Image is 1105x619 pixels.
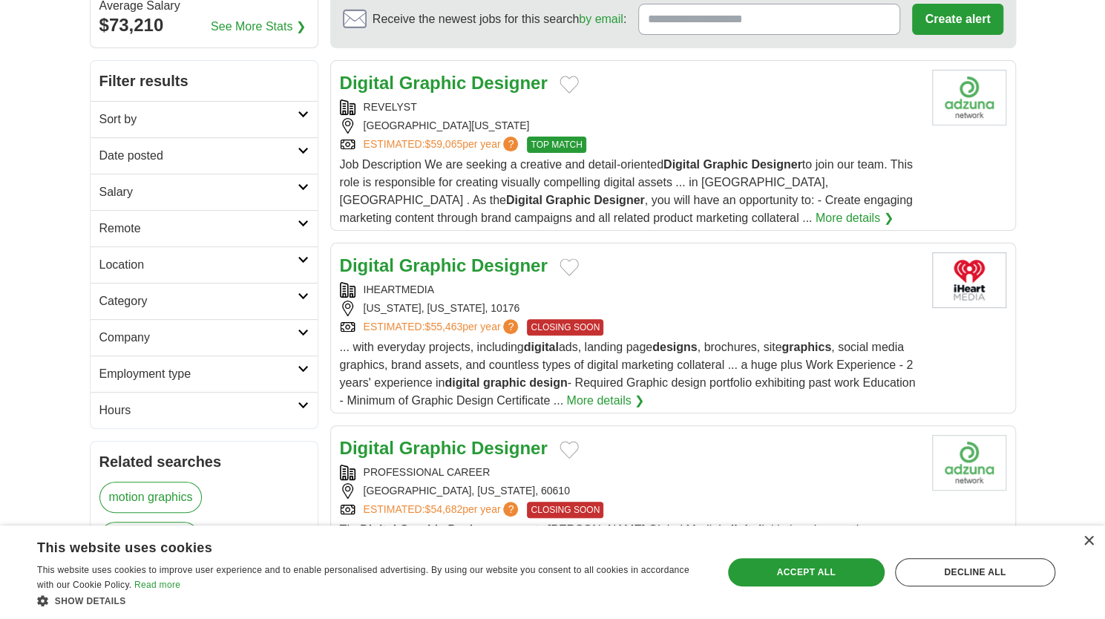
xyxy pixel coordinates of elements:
[424,503,462,515] span: $54,682
[471,255,548,275] strong: Designer
[932,252,1006,308] img: iHeartMedia logo
[340,255,548,275] a: Digital Graphic Designer
[99,12,309,39] div: $73,210
[503,137,518,151] span: ?
[373,10,626,28] span: Receive the newest jobs for this search :
[399,73,467,93] strong: Graphic
[545,194,590,206] strong: Graphic
[364,502,522,518] a: ESTIMATED:$54,682per year?
[445,376,479,389] strong: digital
[560,441,579,459] button: Add to favorite jobs
[340,438,394,458] strong: Digital
[91,101,318,137] a: Sort by
[340,465,920,480] div: PROFESSIONAL CAREER
[37,593,702,608] div: Show details
[503,319,518,334] span: ?
[566,392,644,410] a: More details ❯
[527,502,603,518] span: CLOSING SOON
[727,523,761,536] strong: digital
[211,18,306,36] a: See More Stats ❯
[728,558,885,586] div: Accept all
[781,341,831,353] strong: graphics
[340,483,920,499] div: [GEOGRAPHIC_DATA], [US_STATE], 60610
[816,209,893,227] a: More details ❯
[471,438,548,458] strong: Designer
[751,158,801,171] strong: Designer
[99,402,298,419] h2: Hours
[99,329,298,347] h2: Company
[340,118,920,134] div: [GEOGRAPHIC_DATA][US_STATE]
[364,137,522,153] a: ESTIMATED:$59,065per year?
[895,558,1055,586] div: Decline all
[340,73,394,93] strong: Digital
[91,283,318,319] a: Category
[560,76,579,94] button: Add to favorite jobs
[91,174,318,210] a: Salary
[91,246,318,283] a: Location
[663,158,700,171] strong: Digital
[99,256,298,274] h2: Location
[91,319,318,356] a: Company
[91,210,318,246] a: Remote
[91,61,318,101] h2: Filter results
[340,73,548,93] a: Digital Graphic Designer
[703,158,747,171] strong: Graphic
[424,138,462,150] span: $59,065
[506,194,542,206] strong: Digital
[91,137,318,174] a: Date posted
[364,319,522,335] a: ESTIMATED:$55,463per year?
[471,73,548,93] strong: Designer
[399,523,444,536] strong: Graphic
[340,158,913,224] span: Job Description We are seeking a creative and detail-oriented to join our team. This role is resp...
[340,301,920,316] div: [US_STATE], [US_STATE], 10176
[99,147,298,165] h2: Date posted
[360,523,396,536] strong: Digital
[424,321,462,333] span: $55,463
[99,482,203,513] a: motion graphics
[340,341,916,407] span: ... with everyday projects, including ads, landing page , brochures, site , social media graphics...
[503,502,518,517] span: ?
[527,319,603,335] span: CLOSING SOON
[399,438,467,458] strong: Graphic
[99,220,298,238] h2: Remote
[99,111,298,128] h2: Sort by
[340,523,872,589] span: The supports [PERSON_NAME] Global Media’s initiatives by creating compelling visual assets for va...
[340,438,548,458] a: Digital Graphic Designer
[99,451,309,473] h2: Related searches
[99,365,298,383] h2: Employment type
[37,565,689,590] span: This website uses cookies to improve user experience and to enable personalised advertising. By u...
[1083,536,1094,547] div: Close
[99,522,200,553] a: digital producer
[483,376,526,389] strong: graphic
[99,183,298,201] h2: Salary
[524,341,559,353] strong: digital
[340,99,920,115] div: REVELYST
[529,376,568,389] strong: design
[594,194,644,206] strong: Designer
[55,596,126,606] span: Show details
[340,255,394,275] strong: Digital
[560,258,579,276] button: Add to favorite jobs
[364,284,434,295] a: IHEARTMEDIA
[134,580,180,590] a: Read more, opens a new window
[91,392,318,428] a: Hours
[652,341,697,353] strong: designs
[399,255,467,275] strong: Graphic
[99,292,298,310] h2: Category
[579,13,623,25] a: by email
[447,523,498,536] strong: Designer
[912,4,1003,35] button: Create alert
[932,435,1006,491] img: Company logo
[527,137,586,153] span: TOP MATCH
[91,356,318,392] a: Employment type
[37,534,665,557] div: This website uses cookies
[932,70,1006,125] img: Company logo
